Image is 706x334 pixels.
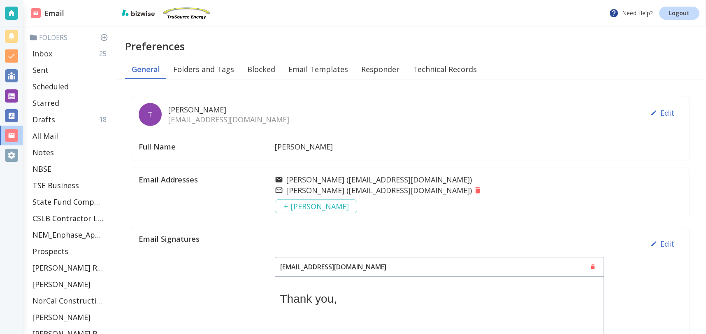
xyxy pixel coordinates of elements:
div: NorCal Construction [29,292,111,309]
h2: Preferences [125,40,706,53]
div: [PERSON_NAME] [29,309,111,325]
div: Starred [29,95,111,111]
p: T [148,110,153,119]
button: Edit [647,234,678,254]
p: Scheduled [33,82,69,91]
p: 18 [99,115,110,124]
p: Logout [669,10,690,16]
h2: Email [31,8,64,19]
div: Scheduled [29,78,111,95]
p: Prospects [33,246,68,256]
button: General [125,59,167,79]
button: Blocked [241,59,282,79]
p: TSE Business [33,180,79,190]
p: Folders [29,33,111,42]
img: DashboardSidebarEmail.svg [31,8,41,18]
p: Drafts [33,114,55,124]
button: [PERSON_NAME] [275,199,357,213]
p: NorCal Construction [33,296,103,306]
div: All Mail [29,128,111,144]
div: [PERSON_NAME] Residence [29,259,111,276]
div: CSLB Contractor License [29,210,111,227]
div: Prospects [29,243,111,259]
p: [PERSON_NAME] [33,279,91,289]
p: NBSE [33,164,51,174]
p: [PERSON_NAME] [275,139,333,154]
div: Notes [29,144,111,161]
div: Sent [29,62,111,78]
div: NEM_Enphase_Applications [29,227,111,243]
div: TSE Business [29,177,111,194]
p: [EMAIL_ADDRESS][DOMAIN_NAME] [275,257,391,276]
p: State Fund Compensation [33,197,103,207]
p: Inbox [33,49,52,58]
button: Folders and Tags [167,59,241,79]
div: Drafts18 [29,111,111,128]
p: 25 [99,49,110,58]
p: Edit [660,108,674,118]
p: Starred [33,98,59,108]
div: State Fund Compensation [29,194,111,210]
p: All Mail [33,131,58,141]
p: Need Help? [609,8,653,18]
p: [PERSON_NAME] ( [EMAIL_ADDRESS][DOMAIN_NAME] ) [286,175,472,185]
p: [EMAIL_ADDRESS][DOMAIN_NAME] [168,114,289,124]
p: Full Name [139,139,275,154]
button: Responder [355,59,406,79]
p: CSLB Contractor License [33,213,103,223]
a: Logout [659,7,699,20]
p: [PERSON_NAME] [33,312,91,322]
img: bizwise [122,9,155,16]
p: Email Addresses [139,175,275,185]
img: TruSource Energy, Inc. [162,7,211,20]
p: [PERSON_NAME] ( [EMAIL_ADDRESS][DOMAIN_NAME] ) [286,185,472,195]
p: Notes [33,147,54,157]
div: NBSE [29,161,111,177]
div: Inbox25 [29,45,111,62]
p: [PERSON_NAME] Residence [33,263,103,273]
p: Edit [660,239,674,249]
p: Sent [33,65,49,75]
button: Edit [647,103,678,123]
button: Technical Records [406,59,483,79]
div: [PERSON_NAME] [29,276,111,292]
p: [PERSON_NAME] [168,105,289,114]
p: Email Signatures [139,234,275,244]
button: Email Templates [282,59,355,79]
p: NEM_Enphase_Applications [33,230,103,240]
